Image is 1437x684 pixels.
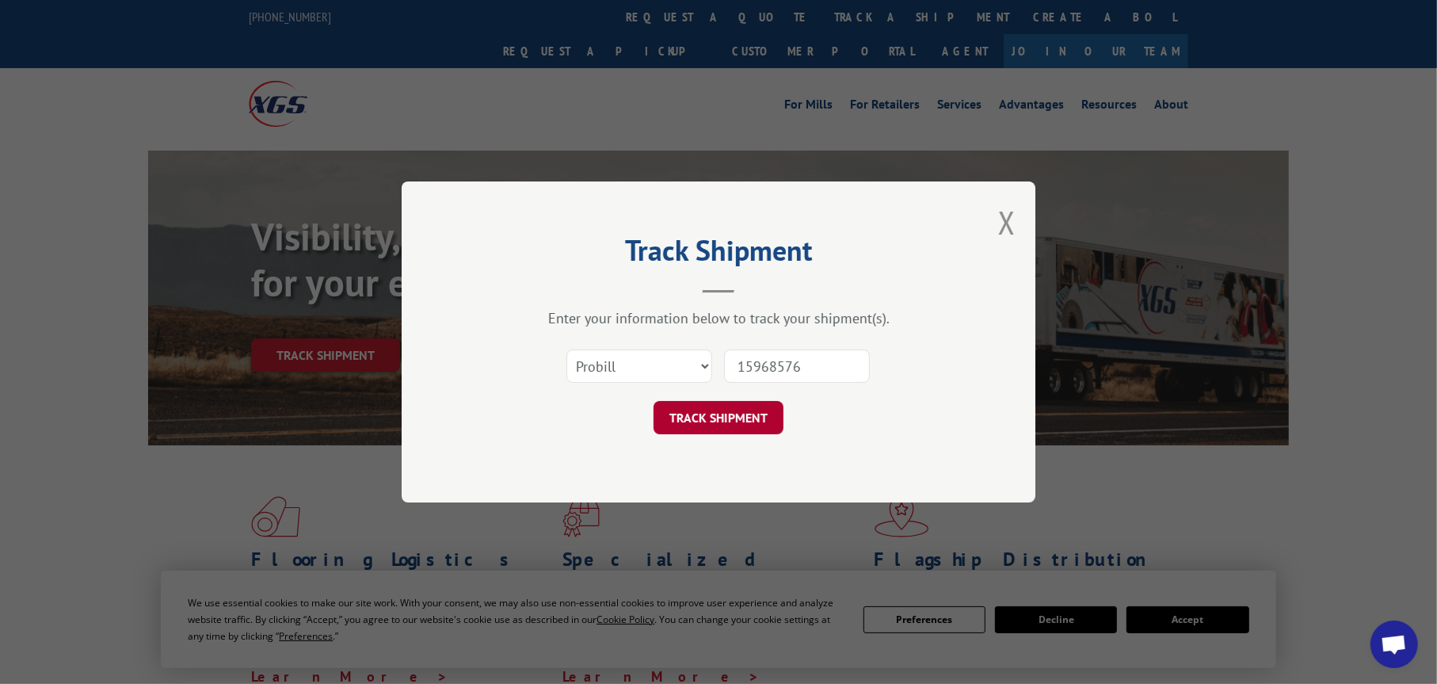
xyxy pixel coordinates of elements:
div: Enter your information below to track your shipment(s). [481,309,956,327]
h2: Track Shipment [481,239,956,269]
button: TRACK SHIPMENT [654,401,783,434]
input: Number(s) [724,350,870,383]
div: Open chat [1370,621,1418,668]
button: Close modal [998,201,1016,243]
